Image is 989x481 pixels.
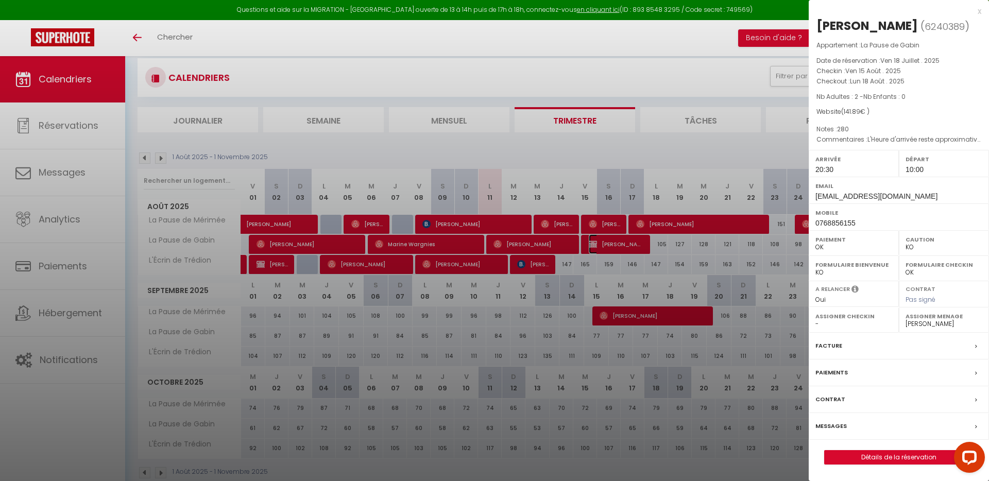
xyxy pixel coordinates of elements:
[816,76,981,87] p: Checkout :
[816,107,981,117] div: Website
[815,260,892,270] label: Formulaire Bienvenue
[906,285,935,291] label: Contrat
[861,41,919,49] span: La Pause de Gabin
[906,311,982,321] label: Assigner Menage
[906,260,982,270] label: Formulaire Checkin
[863,92,906,101] span: Nb Enfants : 0
[815,154,892,164] label: Arrivée
[815,394,845,405] label: Contrat
[815,311,892,321] label: Assigner Checkin
[844,107,860,116] span: 141.89
[925,20,965,33] span: 6240389
[837,125,849,133] span: 280
[906,234,982,245] label: Caution
[906,295,935,304] span: Pas signé
[815,165,833,174] span: 20:30
[815,181,982,191] label: Email
[815,219,856,227] span: 0768856155
[816,92,906,101] span: Nb Adultes : 2 -
[906,165,924,174] span: 10:00
[946,438,989,481] iframe: LiveChat chat widget
[816,18,918,34] div: [PERSON_NAME]
[824,450,974,465] button: Détails de la réservation
[816,124,981,134] p: Notes :
[845,66,901,75] span: Ven 15 Août . 2025
[920,19,969,33] span: ( )
[815,285,850,294] label: A relancer
[815,367,848,378] label: Paiements
[825,451,973,464] a: Détails de la réservation
[815,421,847,432] label: Messages
[851,285,859,296] i: Sélectionner OUI si vous souhaiter envoyer les séquences de messages post-checkout
[815,234,892,245] label: Paiement
[850,77,905,85] span: Lun 18 Août . 2025
[816,56,981,66] p: Date de réservation :
[816,40,981,50] p: Appartement :
[906,154,982,164] label: Départ
[816,66,981,76] p: Checkin :
[815,340,842,351] label: Facture
[815,208,982,218] label: Mobile
[880,56,940,65] span: Ven 18 Juillet . 2025
[809,5,981,18] div: x
[815,192,937,200] span: [EMAIL_ADDRESS][DOMAIN_NAME]
[816,134,981,145] p: Commentaires :
[841,107,869,116] span: ( € )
